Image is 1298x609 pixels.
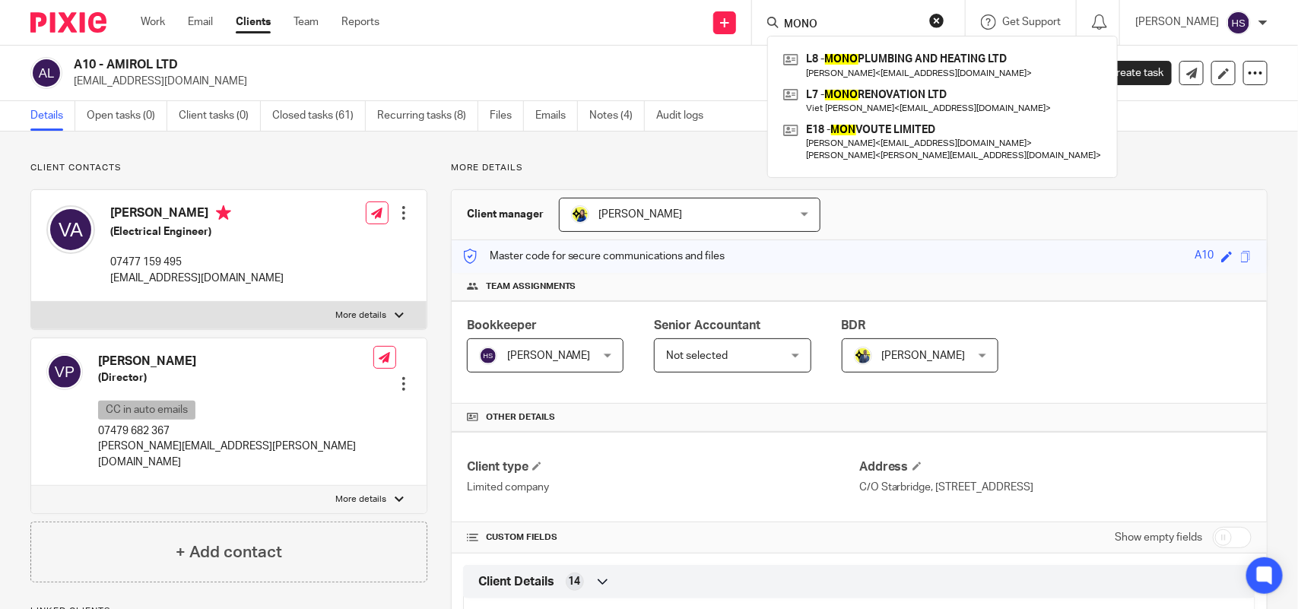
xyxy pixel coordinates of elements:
[535,101,578,131] a: Emails
[479,347,497,365] img: svg%3E
[341,14,379,30] a: Reports
[654,319,760,331] span: Senior Accountant
[467,319,537,331] span: Bookkeeper
[110,205,284,224] h4: [PERSON_NAME]
[490,101,524,131] a: Files
[336,493,387,506] p: More details
[98,370,373,385] h5: (Director)
[336,309,387,322] p: More details
[110,255,284,270] p: 07477 159 495
[859,459,1252,475] h4: Address
[46,354,83,390] img: svg%3E
[188,14,213,30] a: Email
[569,574,581,589] span: 14
[854,347,872,365] img: Dennis-Starbridge.jpg
[1115,530,1202,545] label: Show empty fields
[666,350,728,361] span: Not selected
[294,14,319,30] a: Team
[74,57,863,73] h2: A10 - AMIROL LTD
[571,205,589,224] img: Bobo-Starbridge%201.jpg
[1084,61,1172,85] a: Create task
[30,57,62,89] img: svg%3E
[46,205,95,254] img: svg%3E
[87,101,167,131] a: Open tasks (0)
[98,423,373,439] p: 07479 682 367
[377,101,478,131] a: Recurring tasks (8)
[782,18,919,32] input: Search
[110,224,284,239] h5: (Electrical Engineer)
[30,12,106,33] img: Pixie
[30,101,75,131] a: Details
[1002,17,1061,27] span: Get Support
[1227,11,1251,35] img: svg%3E
[882,350,966,361] span: [PERSON_NAME]
[859,480,1252,495] p: C/O Starbridge, [STREET_ADDRESS]
[141,14,165,30] a: Work
[1135,14,1219,30] p: [PERSON_NAME]
[486,411,555,423] span: Other details
[98,439,373,470] p: [PERSON_NAME][EMAIL_ADDRESS][PERSON_NAME][DOMAIN_NAME]
[463,249,725,264] p: Master code for secure communications and files
[467,480,859,495] p: Limited company
[599,209,683,220] span: [PERSON_NAME]
[929,13,944,28] button: Clear
[179,101,261,131] a: Client tasks (0)
[656,101,715,131] a: Audit logs
[486,281,576,293] span: Team assignments
[467,207,544,222] h3: Client manager
[98,401,195,420] p: CC in auto emails
[467,459,859,475] h4: Client type
[216,205,231,220] i: Primary
[30,162,427,174] p: Client contacts
[74,74,1061,89] p: [EMAIL_ADDRESS][DOMAIN_NAME]
[467,531,859,544] h4: CUSTOM FIELDS
[842,319,866,331] span: BDR
[98,354,373,370] h4: [PERSON_NAME]
[478,574,554,590] span: Client Details
[589,101,645,131] a: Notes (4)
[236,14,271,30] a: Clients
[176,541,282,564] h4: + Add contact
[451,162,1268,174] p: More details
[507,350,591,361] span: [PERSON_NAME]
[1195,248,1214,265] div: A10
[110,271,284,286] p: [EMAIL_ADDRESS][DOMAIN_NAME]
[272,101,366,131] a: Closed tasks (61)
